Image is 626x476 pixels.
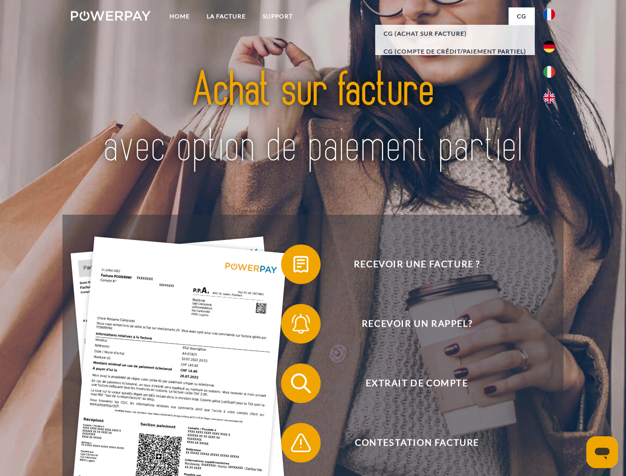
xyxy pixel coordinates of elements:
[295,304,538,344] span: Recevoir un rappel?
[71,11,151,21] img: logo-powerpay-white.svg
[254,7,301,25] a: Support
[161,7,198,25] a: Home
[543,66,555,78] img: it
[295,244,538,284] span: Recevoir une facture ?
[288,430,313,455] img: qb_warning.svg
[281,304,539,344] button: Recevoir un rappel?
[281,423,539,463] button: Contestation Facture
[586,436,618,468] iframe: Bouton de lancement de la fenêtre de messagerie
[375,25,535,43] a: CG (achat sur facture)
[543,41,555,53] img: de
[375,43,535,60] a: CG (Compte de crédit/paiement partiel)
[509,7,535,25] a: CG
[95,48,531,190] img: title-powerpay_fr.svg
[198,7,254,25] a: LA FACTURE
[288,252,313,277] img: qb_bill.svg
[295,423,538,463] span: Contestation Facture
[281,363,539,403] button: Extrait de compte
[543,92,555,104] img: en
[295,363,538,403] span: Extrait de compte
[288,311,313,336] img: qb_bell.svg
[288,371,313,396] img: qb_search.svg
[281,244,539,284] button: Recevoir une facture ?
[543,8,555,20] img: fr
